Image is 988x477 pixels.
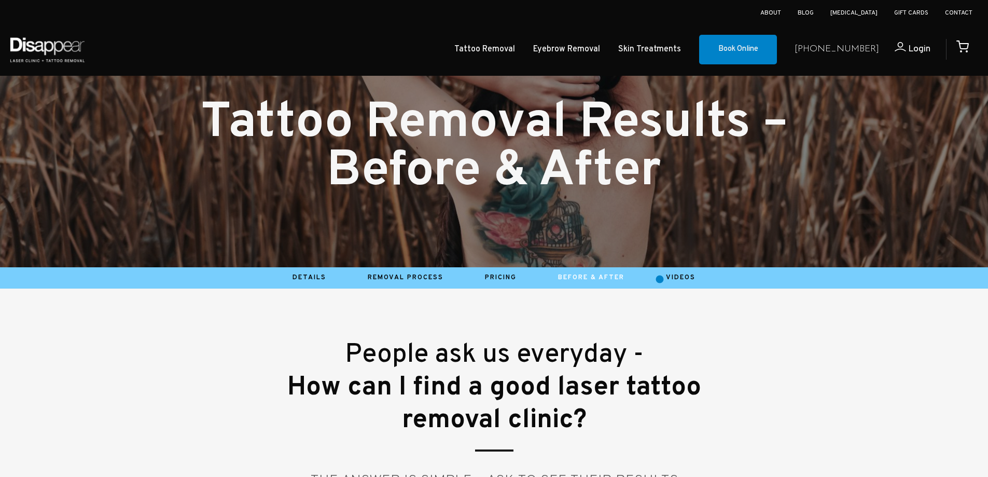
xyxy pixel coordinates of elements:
[533,42,600,57] a: Eyebrow Removal
[830,9,878,17] a: [MEDICAL_DATA]
[140,100,849,196] h1: Tattoo Removal Results – Before & After
[8,31,87,68] img: Disappear - Laser Clinic and Tattoo Removal Services in Sydney, Australia
[618,42,681,57] a: Skin Treatments
[760,9,781,17] a: About
[798,9,814,17] a: Blog
[795,42,879,57] a: [PHONE_NUMBER]
[454,42,515,57] a: Tattoo Removal
[666,274,695,282] a: Videos
[293,274,326,282] a: Details
[879,42,930,57] a: Login
[699,35,777,65] a: Book Online
[894,9,928,17] a: Gift Cards
[908,43,930,55] span: Login
[287,371,701,437] span: How can I find a good laser tattoo removal clinic?
[945,9,972,17] a: Contact
[485,274,517,282] a: Pricing
[558,274,624,282] a: Before & After
[368,274,443,282] a: Removal Process
[345,338,644,372] small: People ask us everyday -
